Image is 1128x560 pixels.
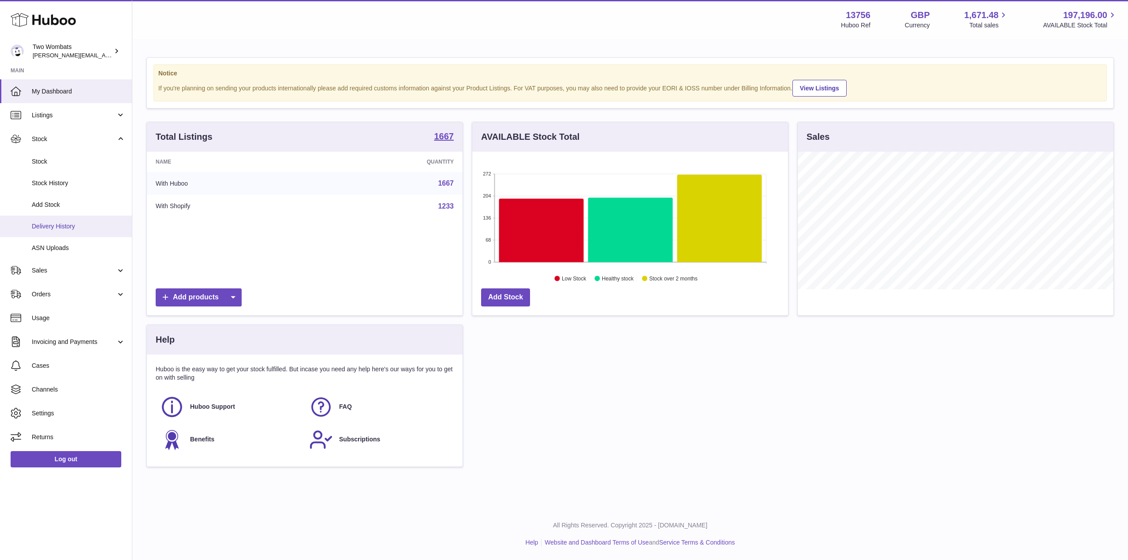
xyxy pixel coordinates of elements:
[602,276,634,282] text: Healthy stock
[11,451,121,467] a: Log out
[438,202,454,210] a: 1233
[483,215,491,220] text: 136
[911,9,930,21] strong: GBP
[339,403,352,411] span: FAQ
[309,395,449,419] a: FAQ
[156,365,454,382] p: Huboo is the easy way to get your stock fulfilled. But incase you need any help here's our ways f...
[147,152,317,172] th: Name
[309,428,449,452] a: Subscriptions
[807,131,829,143] h3: Sales
[158,69,1102,78] strong: Notice
[32,362,125,370] span: Cases
[1043,21,1117,30] span: AVAILABLE Stock Total
[32,314,125,322] span: Usage
[32,222,125,231] span: Delivery History
[483,171,491,176] text: 272
[562,276,586,282] text: Low Stock
[483,193,491,198] text: 204
[32,290,116,299] span: Orders
[32,338,116,346] span: Invoicing and Payments
[526,539,538,546] a: Help
[846,9,870,21] strong: 13756
[1063,9,1107,21] span: 197,196.00
[339,435,380,444] span: Subscriptions
[32,111,116,119] span: Listings
[434,132,454,142] a: 1667
[11,45,24,58] img: philip.carroll@twowombats.com
[147,172,317,195] td: With Huboo
[190,435,214,444] span: Benefits
[434,132,454,141] strong: 1667
[32,409,125,418] span: Settings
[486,237,491,243] text: 68
[905,21,930,30] div: Currency
[488,259,491,265] text: 0
[160,428,300,452] a: Benefits
[649,276,697,282] text: Stock over 2 months
[317,152,463,172] th: Quantity
[542,538,735,547] li: and
[1043,9,1117,30] a: 197,196.00 AVAILABLE Stock Total
[969,21,1008,30] span: Total sales
[33,52,224,59] span: [PERSON_NAME][EMAIL_ADDRESS][PERSON_NAME][DOMAIN_NAME]
[33,43,112,60] div: Two Wombats
[792,80,847,97] a: View Listings
[32,201,125,209] span: Add Stock
[841,21,870,30] div: Huboo Ref
[158,78,1102,97] div: If you're planning on sending your products internationally please add required customs informati...
[156,288,242,306] a: Add products
[438,179,454,187] a: 1667
[964,9,999,21] span: 1,671.48
[32,179,125,187] span: Stock History
[659,539,735,546] a: Service Terms & Conditions
[481,131,579,143] h3: AVAILABLE Stock Total
[147,195,317,218] td: With Shopify
[190,403,235,411] span: Huboo Support
[156,334,175,346] h3: Help
[32,433,125,441] span: Returns
[156,131,213,143] h3: Total Listings
[545,539,649,546] a: Website and Dashboard Terms of Use
[32,157,125,166] span: Stock
[32,244,125,252] span: ASN Uploads
[32,266,116,275] span: Sales
[160,395,300,419] a: Huboo Support
[32,87,125,96] span: My Dashboard
[964,9,1009,30] a: 1,671.48 Total sales
[481,288,530,306] a: Add Stock
[32,385,125,394] span: Channels
[32,135,116,143] span: Stock
[139,521,1121,530] p: All Rights Reserved. Copyright 2025 - [DOMAIN_NAME]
